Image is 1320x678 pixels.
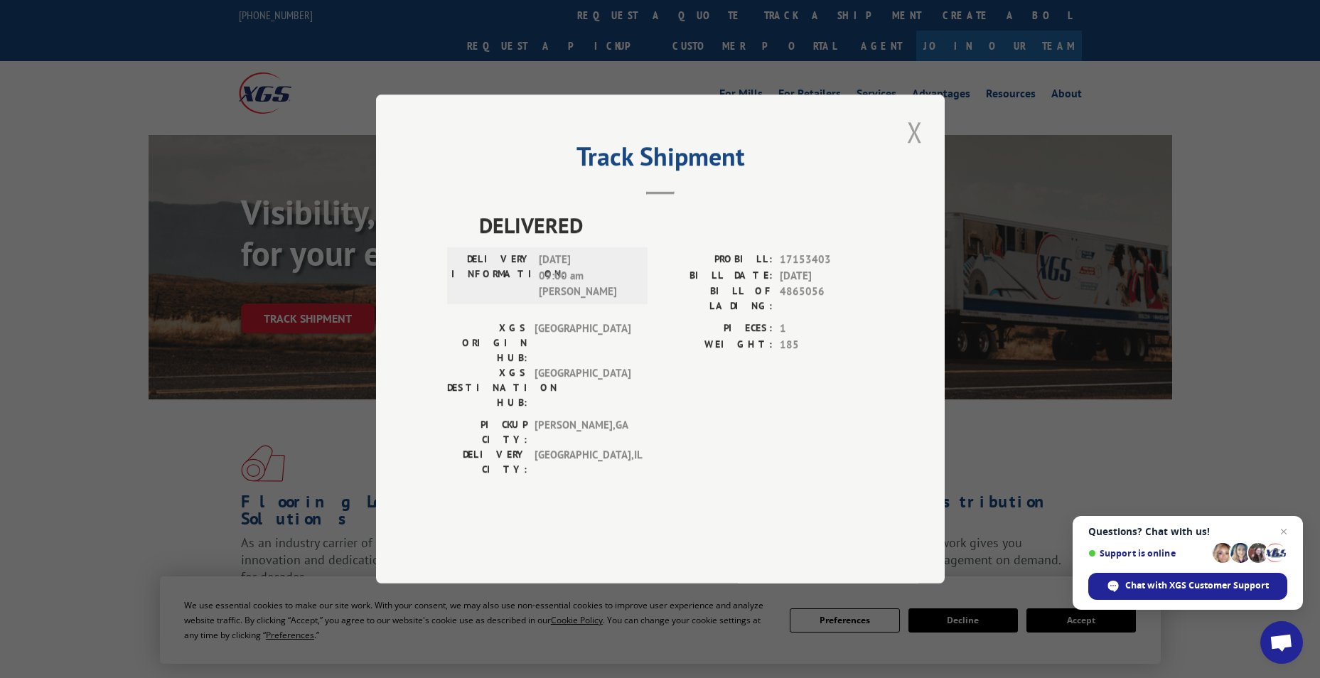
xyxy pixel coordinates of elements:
span: 185 [780,337,874,353]
button: Close modal [903,112,927,151]
label: XGS ORIGIN HUB: [447,321,527,365]
label: PROBILL: [660,252,773,268]
span: [DATE] [780,268,874,284]
label: DELIVERY INFORMATION: [451,252,532,300]
span: [PERSON_NAME] , GA [535,417,631,447]
span: [DATE] 09:00 am [PERSON_NAME] [539,252,635,300]
span: DELIVERED [479,209,874,241]
span: [GEOGRAPHIC_DATA] [535,321,631,365]
h2: Track Shipment [447,146,874,173]
a: Open chat [1260,621,1303,664]
span: Support is online [1088,548,1208,559]
span: [GEOGRAPHIC_DATA] , IL [535,447,631,477]
label: PICKUP CITY: [447,417,527,447]
span: 4865056 [780,284,874,313]
label: PIECES: [660,321,773,337]
span: Chat with XGS Customer Support [1125,579,1269,592]
span: 17153403 [780,252,874,268]
label: BILL OF LADING: [660,284,773,313]
label: XGS DESTINATION HUB: [447,365,527,410]
span: Chat with XGS Customer Support [1088,573,1287,600]
label: BILL DATE: [660,268,773,284]
label: WEIGHT: [660,337,773,353]
label: DELIVERY CITY: [447,447,527,477]
span: [GEOGRAPHIC_DATA] [535,365,631,410]
span: 1 [780,321,874,337]
span: Questions? Chat with us! [1088,526,1287,537]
